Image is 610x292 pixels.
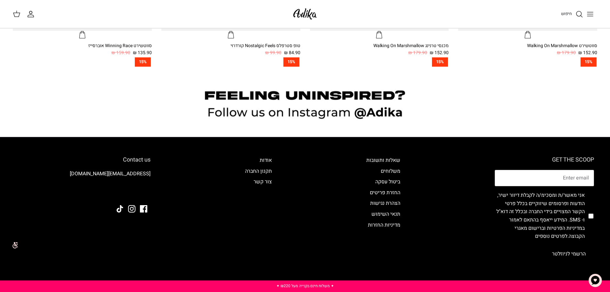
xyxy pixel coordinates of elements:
input: Email [495,170,594,187]
h6: GET THE SCOOP [495,156,594,163]
a: חיפוש [561,10,583,18]
img: accessibility_icon02.svg [5,236,22,254]
span: 152.90 ₪ [578,49,597,56]
a: Instagram [128,205,135,213]
span: 135.90 ₪ [133,49,152,56]
a: אודות [260,156,272,164]
a: החזרת פריטים [370,189,400,196]
a: צור קשר [254,178,272,186]
a: סווטשירט Winning Race אוברסייז 135.90 ₪ 159.90 ₪ [13,42,152,57]
span: 15% [283,57,299,67]
a: החשבון שלי [27,10,37,18]
h6: Contact us [16,156,150,163]
label: אני מאשר/ת ומסכימ/ה לקבלת דיוור ישיר, הודעות ופרסומים שיווקיים בכלל פרטי הקשר המצויים בידי החברה ... [495,191,585,241]
a: סווטשירט Walking On Marshmallow 152.90 ₪ 179.90 ₪ [458,42,597,57]
a: תקנון החברה [245,167,272,175]
a: [EMAIL_ADDRESS][DOMAIN_NAME] [70,170,150,178]
span: 15% [581,57,597,67]
a: Tiktok [116,205,124,213]
span: 15% [135,57,151,67]
span: 159.90 ₪ [111,49,130,56]
a: 15% [161,57,300,67]
button: הרשמי לניוזלטר [544,246,594,262]
a: 15% [13,57,152,67]
span: 179.90 ₪ [408,49,427,56]
a: ביטול עסקה [375,178,400,186]
span: 99.90 ₪ [265,49,281,56]
div: Secondary navigation [360,156,407,262]
button: צ'אט [586,271,605,290]
a: לפרטים נוספים [535,232,567,240]
div: סווטשירט Walking On Marshmallow [458,42,597,49]
a: טופ סטרפלס Nostalgic Feels קורדרוי 84.90 ₪ 99.90 ₪ [161,42,300,57]
a: Facebook [140,205,147,213]
a: משלוחים [381,167,400,175]
div: טופ סטרפלס Nostalgic Feels קורדרוי [161,42,300,49]
a: 15% [458,57,597,67]
a: 15% [310,57,449,67]
span: חיפוש [561,11,572,17]
a: מכנסי טרנינג Walking On Marshmallow 152.90 ₪ 179.90 ₪ [310,42,449,57]
span: 84.90 ₪ [284,49,300,56]
div: מכנסי טרנינג Walking On Marshmallow [310,42,449,49]
img: Adika IL [291,6,319,21]
div: סווטשירט Winning Race אוברסייז [13,42,152,49]
a: שאלות ותשובות [366,156,400,164]
span: 179.90 ₪ [557,49,576,56]
a: הצהרת נגישות [370,199,400,207]
span: 15% [432,57,448,67]
span: 152.90 ₪ [430,49,449,56]
button: Toggle menu [583,7,597,21]
div: Secondary navigation [239,156,278,262]
a: תנאי השימוש [371,210,400,218]
a: ✦ משלוח חינם בקנייה מעל ₪220 ✦ [276,283,334,289]
img: Adika IL [133,188,150,196]
a: מדיניות החזרות [368,221,400,229]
